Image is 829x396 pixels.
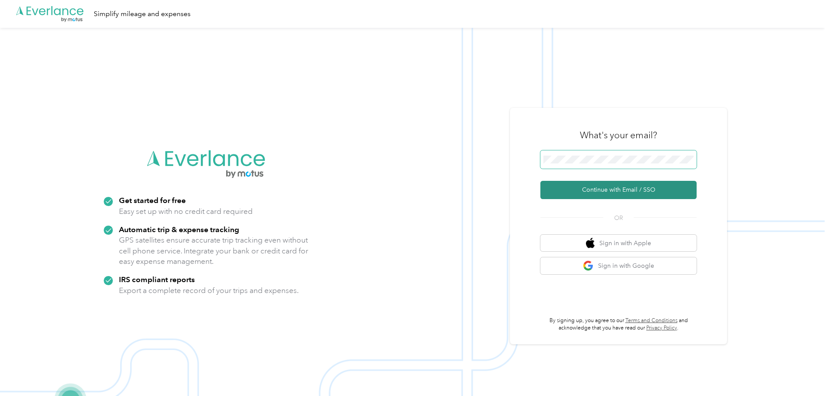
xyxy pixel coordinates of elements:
[583,260,594,271] img: google logo
[580,129,657,141] h3: What's your email?
[540,235,697,252] button: apple logoSign in with Apple
[119,225,239,234] strong: Automatic trip & expense tracking
[540,181,697,199] button: Continue with Email / SSO
[586,238,595,249] img: apple logo
[540,317,697,332] p: By signing up, you agree to our and acknowledge that you have read our .
[625,317,678,324] a: Terms and Conditions
[646,325,677,331] a: Privacy Policy
[119,275,195,284] strong: IRS compliant reports
[119,206,253,217] p: Easy set up with no credit card required
[603,213,634,223] span: OR
[540,257,697,274] button: google logoSign in with Google
[119,235,309,267] p: GPS satellites ensure accurate trip tracking even without cell phone service. Integrate your bank...
[119,196,186,205] strong: Get started for free
[94,9,191,20] div: Simplify mileage and expenses
[119,285,299,296] p: Export a complete record of your trips and expenses.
